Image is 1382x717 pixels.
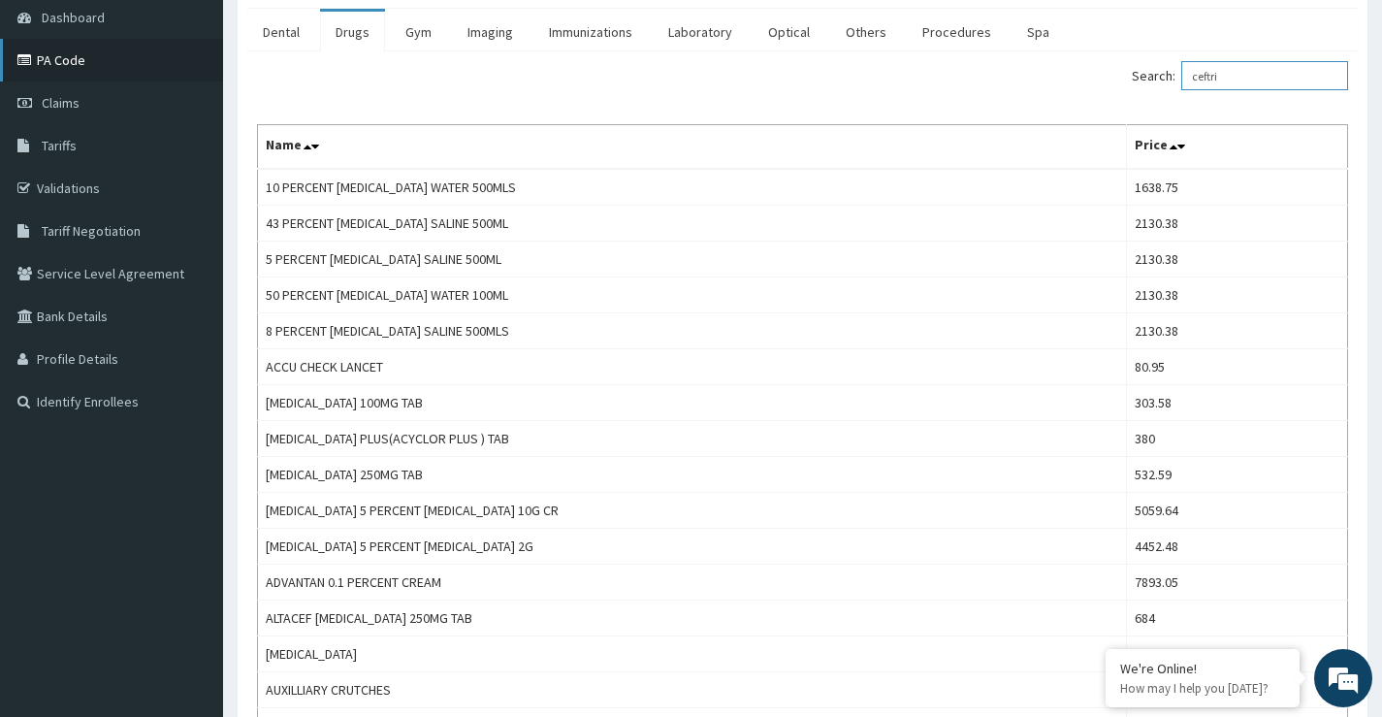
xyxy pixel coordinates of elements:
td: 4452.48 [1127,529,1348,565]
a: Others [830,12,902,52]
td: 2130.38 [1127,277,1348,313]
td: 303.58 [1127,385,1348,421]
td: 50 PERCENT [MEDICAL_DATA] WATER 100ML [258,277,1127,313]
span: Claims [42,94,80,112]
td: 5 PERCENT [MEDICAL_DATA] SALINE 500ML [258,242,1127,277]
td: 5059.64 [1127,493,1348,529]
td: ALTACEF [MEDICAL_DATA] 250MG TAB [258,601,1127,636]
a: Spa [1012,12,1065,52]
div: Chat with us now [101,109,326,134]
td: 10 PERCENT [MEDICAL_DATA] WATER 500MLS [258,169,1127,206]
td: 7893.05 [1127,565,1348,601]
td: 8 PERCENT [MEDICAL_DATA] SALINE 500MLS [258,313,1127,349]
td: [MEDICAL_DATA] 5 PERCENT [MEDICAL_DATA] 2G [258,529,1127,565]
a: Dental [247,12,315,52]
span: We're online! [112,227,268,423]
p: How may I help you today? [1120,680,1285,697]
th: Price [1127,125,1348,170]
td: [MEDICAL_DATA] 250MG TAB [258,457,1127,493]
textarea: Type your message and hit 'Enter' [10,496,370,564]
td: [MEDICAL_DATA] 5 PERCENT [MEDICAL_DATA] 10G CR [258,493,1127,529]
a: Drugs [320,12,385,52]
td: AUXILLIARY CRUTCHES [258,672,1127,708]
td: ACCU CHECK LANCET [258,349,1127,385]
td: ADVANTAN 0.1 PERCENT CREAM [258,565,1127,601]
a: Procedures [907,12,1007,52]
img: d_794563401_company_1708531726252_794563401 [36,97,79,146]
td: 1638.75 [1127,169,1348,206]
td: 21303.75 [1127,636,1348,672]
td: 43 PERCENT [MEDICAL_DATA] SALINE 500ML [258,206,1127,242]
td: [MEDICAL_DATA] 100MG TAB [258,385,1127,421]
a: Imaging [452,12,529,52]
td: 380 [1127,421,1348,457]
td: 684 [1127,601,1348,636]
td: 2130.38 [1127,242,1348,277]
a: Laboratory [653,12,748,52]
div: We're Online! [1120,660,1285,677]
div: Minimize live chat window [318,10,365,56]
td: [MEDICAL_DATA] [258,636,1127,672]
a: Optical [753,12,825,52]
a: Immunizations [533,12,648,52]
span: Tariffs [42,137,77,154]
td: 2130.38 [1127,313,1348,349]
span: Tariff Negotiation [42,222,141,240]
a: Gym [390,12,447,52]
span: Dashboard [42,9,105,26]
label: Search: [1132,61,1348,90]
input: Search: [1181,61,1348,90]
td: 2130.38 [1127,206,1348,242]
th: Name [258,125,1127,170]
td: [MEDICAL_DATA] PLUS(ACYCLOR PLUS ) TAB [258,421,1127,457]
td: 80.95 [1127,349,1348,385]
td: 532.59 [1127,457,1348,493]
